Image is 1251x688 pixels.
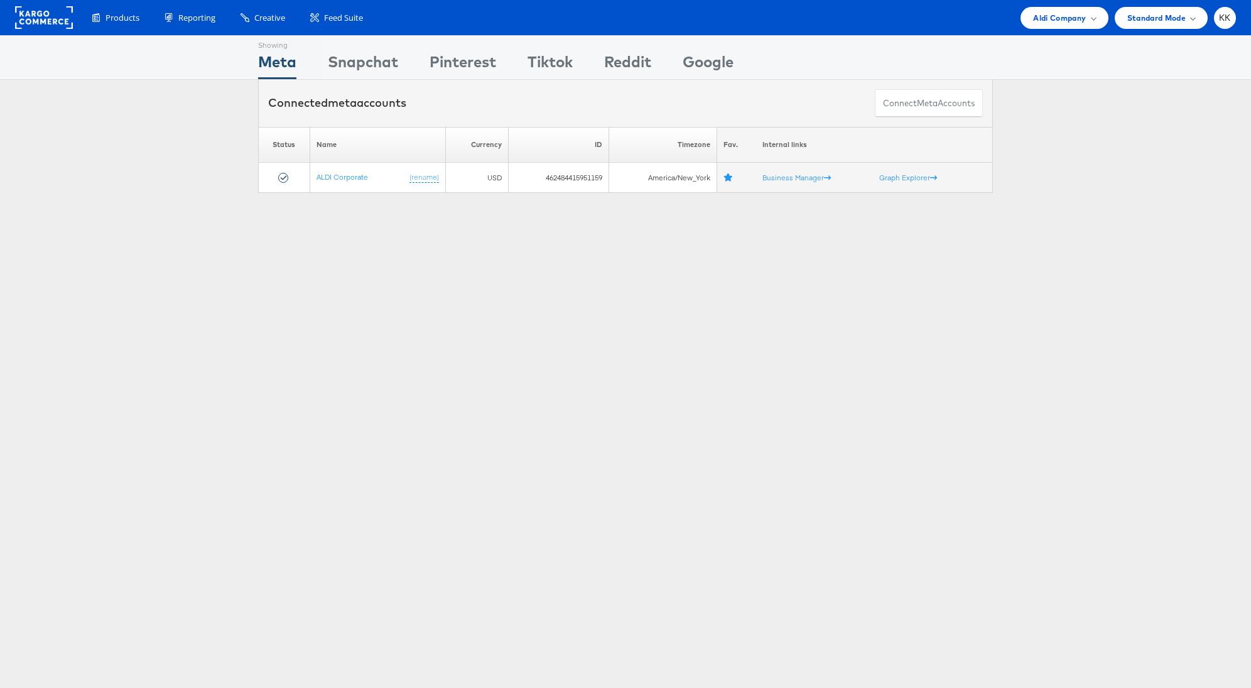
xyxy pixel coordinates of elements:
[258,51,296,79] div: Meta
[106,12,139,24] span: Products
[430,51,496,79] div: Pinterest
[762,173,831,182] a: Business Manager
[409,172,439,183] a: (rename)
[258,36,296,51] div: Showing
[328,51,398,79] div: Snapchat
[317,172,368,182] a: ALDI Corporate
[609,163,717,193] td: America/New_York
[254,12,285,24] span: Creative
[310,127,445,163] th: Name
[324,12,363,24] span: Feed Suite
[445,163,509,193] td: USD
[259,127,310,163] th: Status
[1033,11,1086,25] span: Aldi Company
[917,97,938,109] span: meta
[268,95,406,111] div: Connected accounts
[875,89,983,117] button: ConnectmetaAccounts
[604,51,651,79] div: Reddit
[1219,14,1231,22] span: KK
[609,127,717,163] th: Timezone
[445,127,509,163] th: Currency
[879,173,937,182] a: Graph Explorer
[528,51,573,79] div: Tiktok
[509,127,609,163] th: ID
[178,12,215,24] span: Reporting
[1127,11,1186,25] span: Standard Mode
[509,163,609,193] td: 462484415951159
[328,96,357,110] span: meta
[683,51,734,79] div: Google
